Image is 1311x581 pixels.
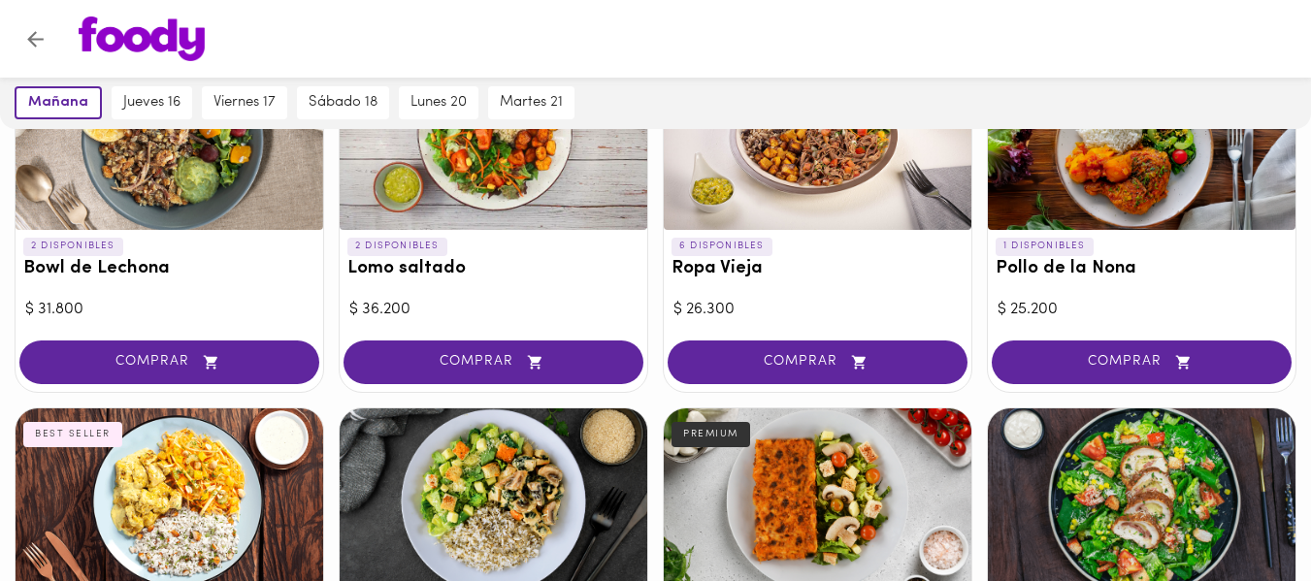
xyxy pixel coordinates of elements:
[988,46,1295,230] div: Pollo de la Nona
[309,94,377,112] span: sábado 18
[668,340,967,384] button: COMPRAR
[410,94,467,112] span: lunes 20
[500,94,563,112] span: martes 21
[368,354,619,371] span: COMPRAR
[16,46,323,230] div: Bowl de Lechona
[213,94,276,112] span: viernes 17
[202,86,287,119] button: viernes 17
[28,94,88,112] span: mañana
[1198,468,1292,562] iframe: Messagebird Livechat Widget
[79,16,205,61] img: logo.png
[664,46,971,230] div: Ropa Vieja
[19,340,319,384] button: COMPRAR
[996,238,1094,255] p: 1 DISPONIBLES
[44,354,295,371] span: COMPRAR
[488,86,574,119] button: martes 21
[344,340,643,384] button: COMPRAR
[347,259,639,279] h3: Lomo saltado
[347,238,447,255] p: 2 DISPONIBLES
[297,86,389,119] button: sábado 18
[998,299,1286,321] div: $ 25.200
[123,94,180,112] span: jueves 16
[672,259,964,279] h3: Ropa Vieja
[23,238,123,255] p: 2 DISPONIBLES
[340,46,647,230] div: Lomo saltado
[349,299,638,321] div: $ 36.200
[399,86,478,119] button: lunes 20
[1016,354,1267,371] span: COMPRAR
[23,259,315,279] h3: Bowl de Lechona
[692,354,943,371] span: COMPRAR
[672,422,750,447] div: PREMIUM
[672,238,772,255] p: 6 DISPONIBLES
[12,16,59,63] button: Volver
[23,422,122,447] div: BEST SELLER
[15,86,102,119] button: mañana
[992,340,1292,384] button: COMPRAR
[996,259,1288,279] h3: Pollo de la Nona
[112,86,192,119] button: jueves 16
[673,299,962,321] div: $ 26.300
[25,299,313,321] div: $ 31.800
